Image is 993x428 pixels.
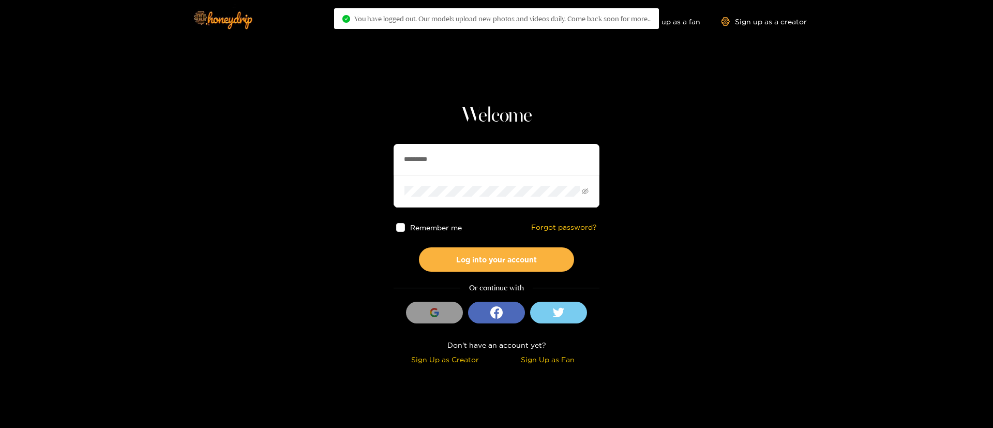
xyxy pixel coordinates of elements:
h1: Welcome [394,104,599,128]
span: Remember me [410,224,462,231]
a: Sign up as a creator [721,17,807,26]
a: Sign up as a fan [629,17,700,26]
div: Don't have an account yet? [394,339,599,351]
span: eye-invisible [582,188,589,195]
button: Log into your account [419,247,574,272]
div: Sign Up as Fan [499,353,597,365]
a: Forgot password? [531,223,597,232]
div: Sign Up as Creator [396,353,494,365]
span: You have logged out. Our models upload new photos and videos daily. Come back soon for more.. [354,14,651,23]
div: Or continue with [394,282,599,294]
span: check-circle [342,15,350,23]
